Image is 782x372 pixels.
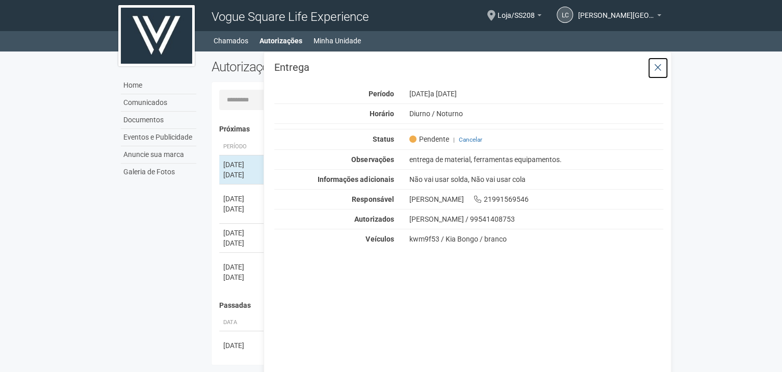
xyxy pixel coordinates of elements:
[219,125,656,133] h4: Próximas
[219,314,265,331] th: Data
[430,90,456,98] span: a [DATE]
[214,34,248,48] a: Chamados
[212,59,430,74] h2: Autorizações
[223,228,261,238] div: [DATE]
[121,146,196,164] a: Anuncie sua marca
[259,34,302,48] a: Autorizações
[368,90,394,98] strong: Período
[453,136,454,143] span: |
[314,34,361,48] a: Minha Unidade
[223,262,261,272] div: [DATE]
[578,2,655,19] span: Leonardo Calandrini Lima
[369,110,394,118] strong: Horário
[219,139,265,155] th: Período
[118,5,195,66] img: logo.jpg
[223,204,261,214] div: [DATE]
[401,89,671,98] div: [DATE]
[409,215,663,224] div: [PERSON_NAME] / 99541408753
[578,13,661,21] a: [PERSON_NAME][GEOGRAPHIC_DATA]
[223,170,261,180] div: [DATE]
[223,272,261,282] div: [DATE]
[351,155,394,164] strong: Observações
[409,234,663,244] div: kwm9f53 / Kia Bongo / branco
[354,215,394,223] strong: Autorizados
[372,135,394,143] strong: Status
[498,2,535,19] span: Loja/SS208
[121,129,196,146] a: Eventos e Publicidade
[121,94,196,112] a: Comunicados
[352,195,394,203] strong: Responsável
[318,175,394,183] strong: Informações adicionais
[401,175,671,184] div: Não vai usar solda, Não vai usar cola
[557,7,573,23] a: LC
[498,13,541,21] a: Loja/SS208
[219,302,656,309] h4: Passadas
[401,195,671,204] div: [PERSON_NAME] 21991569546
[409,135,449,144] span: Pendente
[223,194,261,204] div: [DATE]
[401,155,671,164] div: entrega de material, ferramentas equipamentos.
[121,164,196,180] a: Galeria de Fotos
[121,77,196,94] a: Home
[223,238,261,248] div: [DATE]
[366,235,394,243] strong: Veículos
[274,62,663,72] h3: Entrega
[223,340,261,351] div: [DATE]
[401,109,671,118] div: Diurno / Noturno
[212,10,368,24] span: Vogue Square Life Experience
[121,112,196,129] a: Documentos
[458,136,482,143] a: Cancelar
[223,160,261,170] div: [DATE]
